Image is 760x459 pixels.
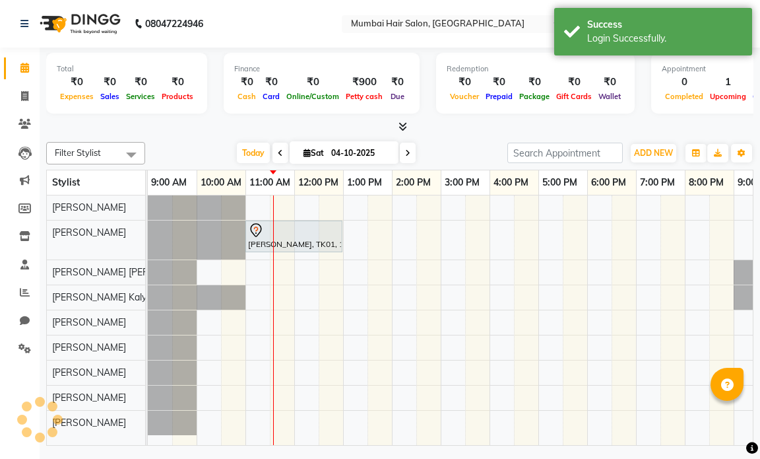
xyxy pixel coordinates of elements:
[295,173,342,192] a: 12:00 PM
[707,92,749,101] span: Upcoming
[393,173,434,192] a: 2:00 PM
[516,75,553,90] div: ₹0
[283,75,342,90] div: ₹0
[52,291,157,303] span: [PERSON_NAME] Kalyan
[57,63,197,75] div: Total
[237,143,270,163] span: Today
[387,92,408,101] span: Due
[52,227,126,238] span: [PERSON_NAME]
[327,143,393,163] input: 2025-10-04
[553,75,595,90] div: ₹0
[52,176,80,188] span: Stylist
[634,148,673,158] span: ADD NEW
[247,223,341,250] div: [PERSON_NAME], TK01, 11:00 AM-01:00 PM, Global Majirel - Medium
[259,75,283,90] div: ₹0
[55,147,101,158] span: Filter Stylist
[507,143,623,163] input: Search Appointment
[685,173,727,192] a: 8:00 PM
[490,173,532,192] a: 4:00 PM
[52,367,126,378] span: [PERSON_NAME]
[246,173,294,192] a: 11:00 AM
[57,75,97,90] div: ₹0
[52,266,203,278] span: [PERSON_NAME] [PERSON_NAME]
[595,92,624,101] span: Wallet
[637,173,678,192] a: 7:00 PM
[123,75,158,90] div: ₹0
[57,92,97,101] span: Expenses
[234,75,259,90] div: ₹0
[52,341,126,353] span: [PERSON_NAME]
[342,75,386,90] div: ₹900
[97,75,123,90] div: ₹0
[662,92,707,101] span: Completed
[595,75,624,90] div: ₹0
[283,92,342,101] span: Online/Custom
[707,75,749,90] div: 1
[386,75,409,90] div: ₹0
[553,92,595,101] span: Gift Cards
[662,75,707,90] div: 0
[97,92,123,101] span: Sales
[145,5,203,42] b: 08047224946
[158,92,197,101] span: Products
[300,148,327,158] span: Sat
[539,173,581,192] a: 5:00 PM
[482,75,516,90] div: ₹0
[447,75,482,90] div: ₹0
[234,92,259,101] span: Cash
[587,32,742,46] div: Login Successfully.
[441,173,483,192] a: 3:00 PM
[482,92,516,101] span: Prepaid
[259,92,283,101] span: Card
[52,201,126,213] span: [PERSON_NAME]
[197,173,245,192] a: 10:00 AM
[344,173,385,192] a: 1:00 PM
[52,417,126,429] span: [PERSON_NAME]
[447,92,482,101] span: Voucher
[342,92,386,101] span: Petty cash
[588,173,629,192] a: 6:00 PM
[52,392,126,404] span: [PERSON_NAME]
[52,316,126,328] span: [PERSON_NAME]
[447,63,624,75] div: Redemption
[631,144,676,162] button: ADD NEW
[516,92,553,101] span: Package
[587,18,742,32] div: Success
[158,75,197,90] div: ₹0
[123,92,158,101] span: Services
[148,173,190,192] a: 9:00 AM
[34,5,124,42] img: logo
[234,63,409,75] div: Finance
